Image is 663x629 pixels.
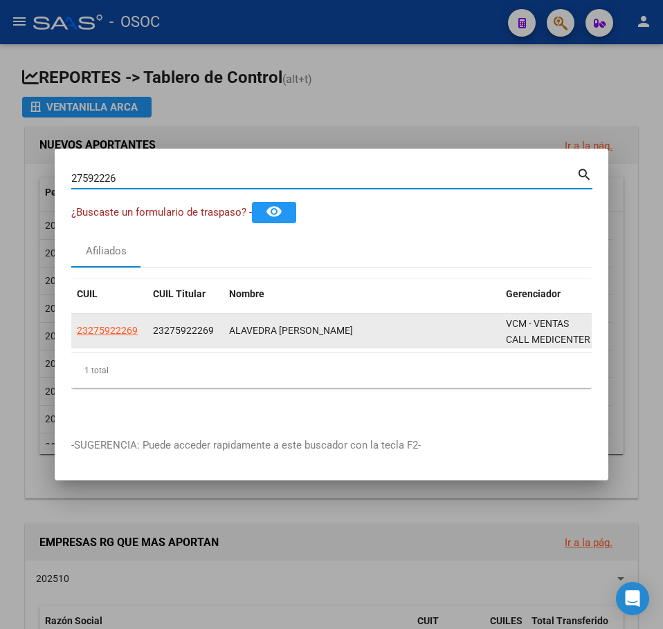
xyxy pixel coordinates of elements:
[224,279,500,309] datatable-header-cell: Nombre
[506,288,561,299] span: Gerenciador
[616,582,649,615] div: Open Intercom Messenger
[71,279,147,309] datatable-header-cell: CUIL
[77,288,98,299] span: CUIL
[266,203,282,220] mat-icon: remove_red_eye
[71,438,592,453] p: -SUGERENCIA: Puede acceder rapidamente a este buscador con la tecla F2-
[576,165,592,182] mat-icon: search
[71,353,592,388] div: 1 total
[71,206,252,218] span: ¿Buscaste un formulario de traspaso? -
[229,288,264,299] span: Nombre
[77,325,138,336] span: 23275922269
[229,323,495,339] div: ALAVEDRA [PERSON_NAME]
[86,243,127,259] div: Afiliados
[153,325,214,336] span: 23275922269
[153,288,206,299] span: CUIL Titular
[506,318,590,345] span: VCM - VENTAS CALL MEDICENTER
[500,279,597,309] datatable-header-cell: Gerenciador
[147,279,224,309] datatable-header-cell: CUIL Titular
